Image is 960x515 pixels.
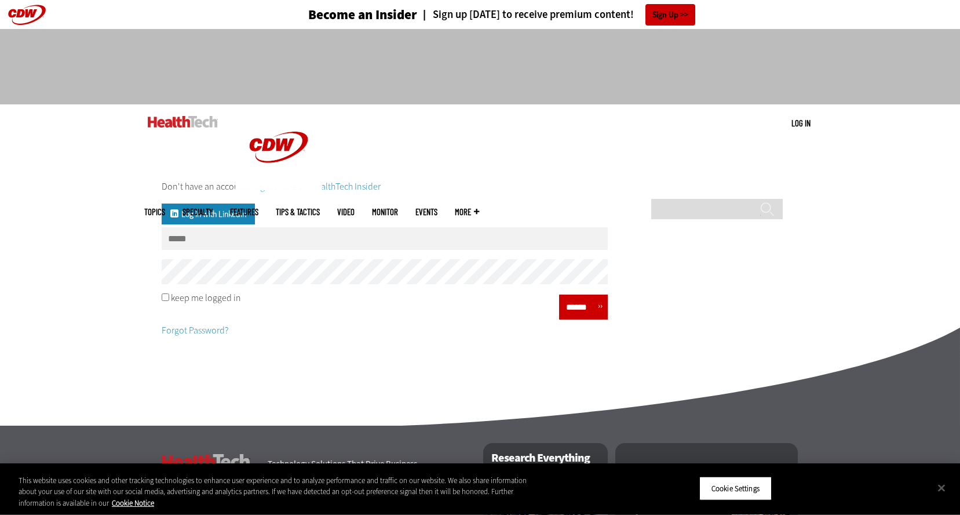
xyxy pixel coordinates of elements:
[235,181,322,193] a: CDW
[269,41,691,93] iframe: advertisement
[276,208,320,216] a: Tips & Tactics
[308,8,417,21] h3: Become an Insider
[182,208,213,216] span: Specialty
[235,104,322,190] img: Home
[19,475,528,509] div: This website uses cookies and other tracking technologies to enhance user experience and to analy...
[337,208,355,216] a: Video
[144,208,165,216] span: Topics
[162,324,228,336] a: Forgot Password?
[791,117,811,129] div: User menu
[148,116,218,128] img: Home
[645,4,695,26] a: Sign Up
[372,208,398,216] a: MonITor
[791,118,811,128] a: Log in
[929,475,954,501] button: Close
[112,498,154,508] a: More information about your privacy
[230,208,258,216] a: Features
[415,208,437,216] a: Events
[699,476,772,501] button: Cookie Settings
[483,443,608,485] h2: Research Everything IT
[417,9,634,20] a: Sign up [DATE] to receive premium content!
[162,454,250,469] h3: HealthTech
[265,8,417,21] a: Become an Insider
[268,460,469,469] h4: Technology Solutions That Drive Business
[455,208,479,216] span: More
